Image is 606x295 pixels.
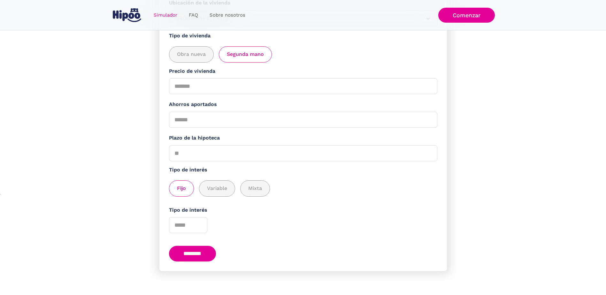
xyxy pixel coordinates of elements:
label: Precio de vivienda [169,67,437,75]
label: Tipo de interés [169,206,437,214]
a: FAQ [183,9,204,21]
span: Mixta [248,185,262,193]
a: Comenzar [438,8,495,23]
a: home [111,6,143,25]
span: Obra nueva [177,50,206,58]
label: Tipo de vivienda [169,32,437,40]
span: Variable [207,185,227,193]
div: add_description_here [169,46,437,63]
label: Ahorros aportados [169,101,437,109]
label: Tipo de interés [169,166,437,174]
label: Plazo de la hipoteca [169,134,437,142]
span: Fijo [177,185,186,193]
span: Segunda mano [227,50,264,58]
a: Sobre nosotros [204,9,251,21]
a: Simulador [148,9,183,21]
div: add_description_here [169,180,437,197]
